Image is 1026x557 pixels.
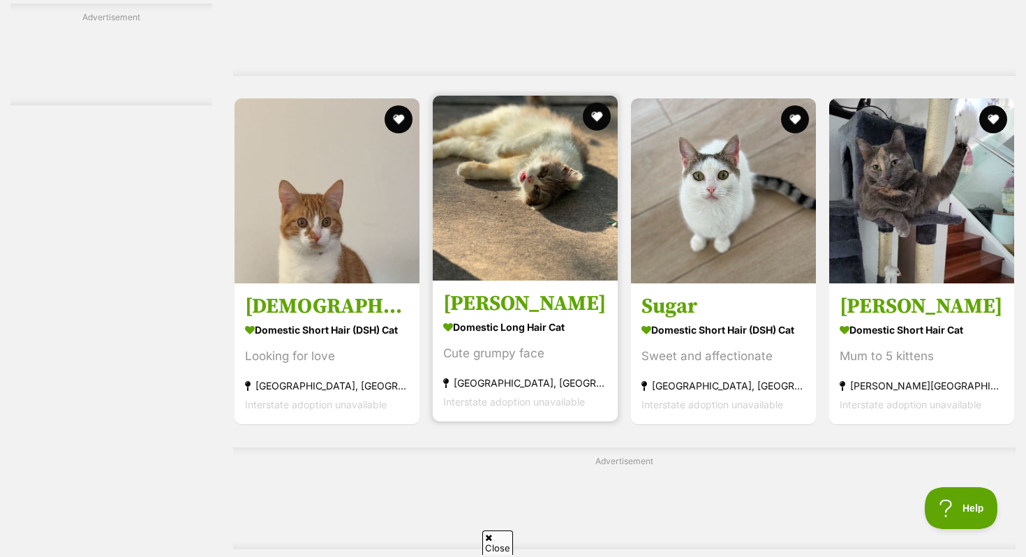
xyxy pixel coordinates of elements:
[840,294,1004,320] h3: [PERSON_NAME]
[979,105,1007,133] button: favourite
[631,98,816,283] img: Sugar - Domestic Short Hair (DSH) Cat
[245,399,387,411] span: Interstate adoption unavailable
[10,3,212,105] div: Advertisement
[925,487,998,529] iframe: Help Scout Beacon - Open
[840,377,1004,396] strong: [PERSON_NAME][GEOGRAPHIC_DATA][PERSON_NAME], [GEOGRAPHIC_DATA]
[641,294,805,320] h3: Sugar
[235,98,419,283] img: Dio - Domestic Short Hair (DSH) Cat
[840,399,981,411] span: Interstate adoption unavailable
[443,345,607,364] div: Cute grumpy face
[840,320,1004,341] strong: Domestic Short Hair Cat
[433,281,618,422] a: [PERSON_NAME] Domestic Long Hair Cat Cute grumpy face [GEOGRAPHIC_DATA], [GEOGRAPHIC_DATA] Inters...
[641,348,805,366] div: Sweet and affectionate
[781,105,809,133] button: favourite
[245,348,409,366] div: Looking for love
[443,374,607,393] strong: [GEOGRAPHIC_DATA], [GEOGRAPHIC_DATA]
[829,283,1014,425] a: [PERSON_NAME] Domestic Short Hair Cat Mum to 5 kittens [PERSON_NAME][GEOGRAPHIC_DATA][PERSON_NAME...
[829,98,1014,283] img: Maria - Domestic Short Hair Cat
[482,530,513,555] span: Close
[631,283,816,425] a: Sugar Domestic Short Hair (DSH) Cat Sweet and affectionate [GEOGRAPHIC_DATA], [GEOGRAPHIC_DATA] I...
[641,399,783,411] span: Interstate adoption unavailable
[235,283,419,425] a: [DEMOGRAPHIC_DATA] Domestic Short Hair (DSH) Cat Looking for love [GEOGRAPHIC_DATA], [GEOGRAPHIC_...
[245,320,409,341] strong: Domestic Short Hair (DSH) Cat
[840,348,1004,366] div: Mum to 5 kittens
[443,396,585,408] span: Interstate adoption unavailable
[433,96,618,281] img: Molly - Domestic Long Hair Cat
[641,377,805,396] strong: [GEOGRAPHIC_DATA], [GEOGRAPHIC_DATA]
[443,291,607,318] h3: [PERSON_NAME]
[641,320,805,341] strong: Domestic Short Hair (DSH) Cat
[233,447,1016,549] div: Advertisement
[583,103,611,131] button: favourite
[443,318,607,338] strong: Domestic Long Hair Cat
[245,377,409,396] strong: [GEOGRAPHIC_DATA], [GEOGRAPHIC_DATA]
[385,105,412,133] button: favourite
[245,294,409,320] h3: [DEMOGRAPHIC_DATA]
